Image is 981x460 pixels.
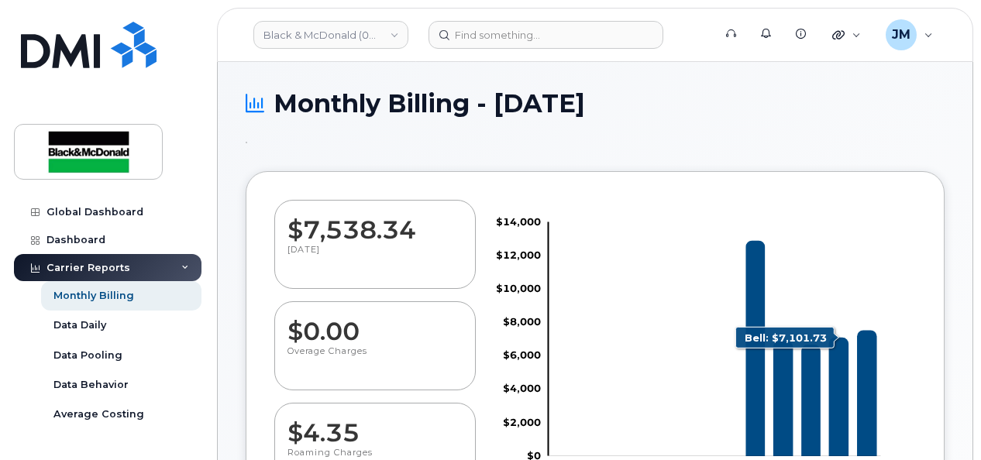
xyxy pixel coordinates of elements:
[503,382,541,394] tspan: $4,000
[503,415,541,427] tspan: $2,000
[287,403,463,447] dd: $4.35
[287,201,463,244] dd: $7,538.34
[496,281,541,294] tspan: $10,000
[496,215,541,227] tspan: $14,000
[552,240,876,455] g: Bell
[503,348,541,361] tspan: $6,000
[503,315,541,328] tspan: $8,000
[246,90,945,117] h1: Monthly Billing - [DATE]
[287,244,463,272] p: [DATE]
[287,302,463,345] dd: $0.00
[287,345,463,373] p: Overage Charges
[496,248,541,260] tspan: $12,000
